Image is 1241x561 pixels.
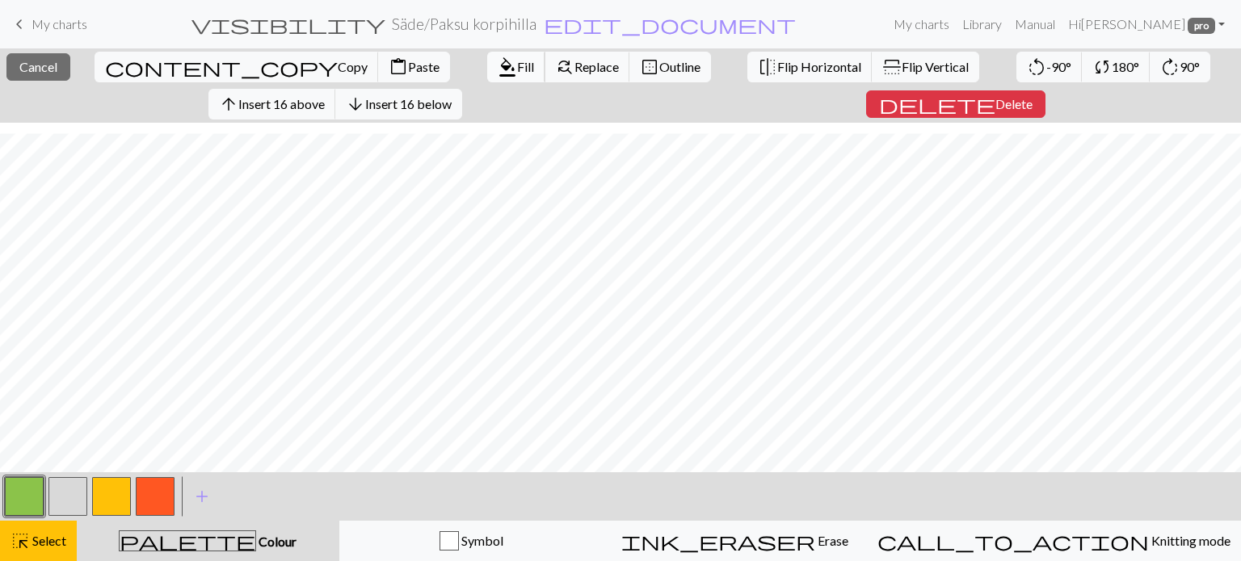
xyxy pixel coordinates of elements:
span: Insert 16 below [365,96,452,111]
span: rotate_left [1027,56,1046,78]
span: Colour [256,534,297,549]
span: keyboard_arrow_left [10,13,29,36]
span: add [192,485,212,508]
button: -90° [1016,52,1083,82]
span: Replace [574,59,619,74]
span: Copy [338,59,368,74]
a: My charts [887,8,956,40]
button: 90° [1150,52,1210,82]
span: content_paste [389,56,408,78]
span: Flip Horizontal [777,59,861,74]
button: Flip Horizontal [747,52,873,82]
span: arrow_upward [219,93,238,115]
button: Fill [487,52,545,82]
a: Manual [1008,8,1062,40]
button: Cancel [6,53,70,81]
span: flip [881,57,903,77]
a: Library [956,8,1008,40]
span: Select [30,533,66,548]
a: My charts [10,10,87,38]
button: Replace [545,52,630,82]
span: content_copy [105,56,338,78]
a: Hi[PERSON_NAME] pro [1062,8,1231,40]
button: Copy [95,52,379,82]
span: format_color_fill [498,56,517,78]
span: Outline [659,59,700,74]
span: Paste [408,59,440,74]
span: Fill [517,59,534,74]
span: sync [1092,56,1112,78]
span: Insert 16 above [238,96,325,111]
span: border_outer [640,56,659,78]
span: 90° [1180,59,1200,74]
span: -90° [1046,59,1071,74]
button: Knitting mode [867,521,1241,561]
button: Delete [866,90,1045,118]
button: Insert 16 below [335,89,462,119]
span: edit_document [544,13,796,36]
span: highlight_alt [11,530,30,552]
span: Flip Vertical [902,59,969,74]
span: flip [758,56,777,78]
button: Erase [603,521,867,561]
span: pro [1188,18,1215,34]
span: arrow_downward [346,93,365,115]
button: 180° [1082,52,1151,82]
button: Symbol [339,521,604,561]
span: rotate_right [1160,56,1180,78]
span: Knitting mode [1149,533,1230,548]
button: Insert 16 above [208,89,336,119]
h2: Säde / Paksu korpihilla [392,15,536,33]
span: 180° [1112,59,1139,74]
span: find_replace [555,56,574,78]
span: palette [120,530,255,552]
span: My charts [32,16,87,31]
button: Paste [378,52,450,82]
span: Erase [815,533,848,548]
span: visibility [191,13,385,36]
span: call_to_action [877,530,1149,552]
button: Flip Vertical [872,52,979,82]
span: Cancel [19,59,57,74]
span: delete [879,93,995,115]
span: ink_eraser [621,530,815,552]
span: Delete [995,96,1033,111]
button: Colour [77,521,339,561]
button: Outline [629,52,711,82]
span: Symbol [459,533,503,548]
